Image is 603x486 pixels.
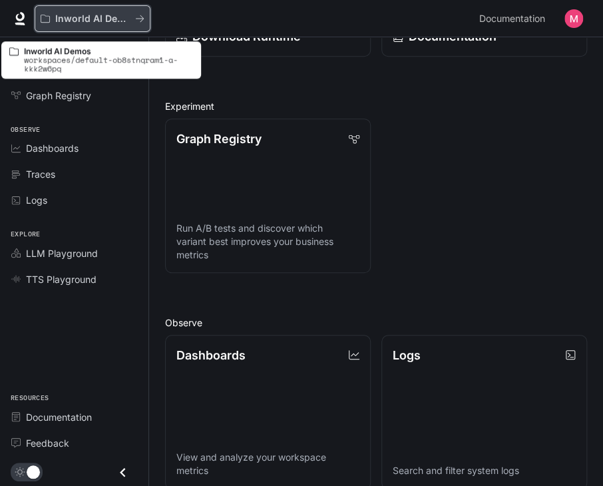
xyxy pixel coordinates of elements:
[176,346,246,364] p: Dashboards
[176,130,262,148] p: Graph Registry
[5,162,143,186] a: Traces
[474,5,555,32] a: Documentation
[176,451,359,477] p: View and analyze your workspace metrics
[24,55,193,73] p: workspaces/default-ob8stnqram1-a-kkk2w6pq
[5,84,143,107] a: Graph Registry
[393,346,421,364] p: Logs
[5,268,143,291] a: TTS Playground
[26,272,97,286] span: TTS Playground
[26,410,92,424] span: Documentation
[560,5,587,32] button: User avatar
[26,193,47,207] span: Logs
[479,11,545,27] span: Documentation
[24,47,193,55] p: Inworld AI Demos
[165,99,587,113] h2: Experiment
[5,136,143,160] a: Dashboards
[26,246,98,260] span: LLM Playground
[55,13,130,25] p: Inworld AI Demos
[564,9,583,28] img: User avatar
[165,316,587,330] h2: Observe
[26,436,69,450] span: Feedback
[165,119,371,273] a: Graph RegistryRun A/B tests and discover which variant best improves your business metrics
[5,242,143,265] a: LLM Playground
[27,464,40,479] span: Dark mode toggle
[26,167,55,181] span: Traces
[5,405,143,429] a: Documentation
[176,222,359,262] p: Run A/B tests and discover which variant best improves your business metrics
[35,5,150,32] button: All workspaces
[108,459,138,486] button: Close drawer
[5,431,143,455] a: Feedback
[5,188,143,212] a: Logs
[26,141,79,155] span: Dashboards
[393,464,576,477] p: Search and filter system logs
[26,89,91,103] span: Graph Registry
